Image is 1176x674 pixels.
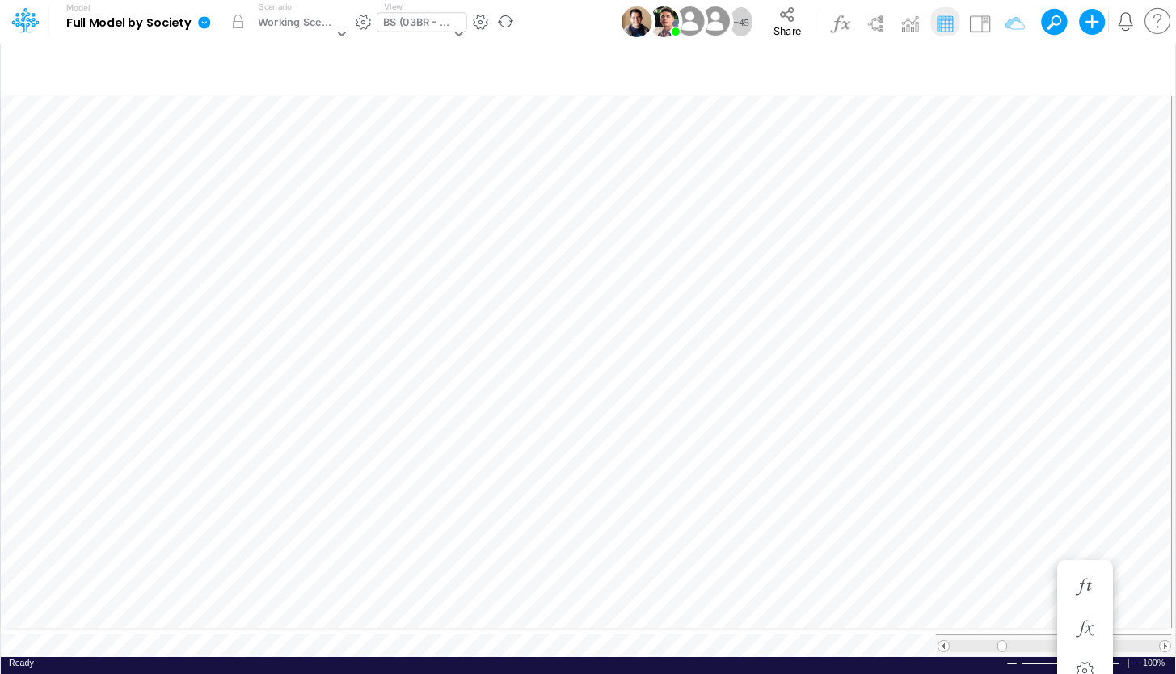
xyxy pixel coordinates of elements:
[1143,657,1167,669] div: Zoom level
[9,657,34,669] div: In Ready mode
[66,16,192,31] b: Full Model by Society
[1005,658,1018,670] div: Zoom Out
[1021,657,1122,669] div: Zoom
[648,6,679,37] img: User Image Icon
[258,15,333,33] div: Working Scenario
[733,17,749,27] span: + 45
[1122,657,1135,669] div: Zoom In
[622,6,652,37] img: User Image Icon
[760,2,815,42] button: Share
[9,658,34,668] span: Ready
[1143,657,1167,669] span: 100%
[259,1,292,13] label: Scenario
[15,51,824,84] input: Type a title here
[384,1,403,13] label: View
[383,15,450,33] div: BS (03BR - SCD)
[672,3,708,40] img: User Image Icon
[1116,12,1135,31] a: Notifications
[66,3,91,13] label: Model
[773,24,801,36] span: Share
[698,3,734,40] img: User Image Icon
